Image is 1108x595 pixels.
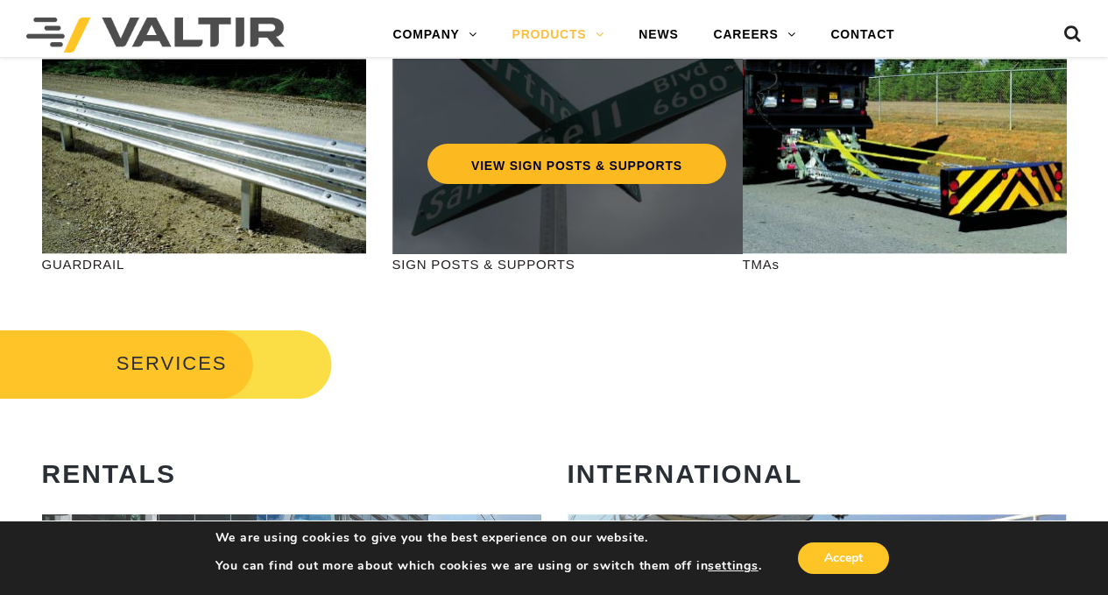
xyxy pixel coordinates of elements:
p: You can find out more about which cookies we are using or switch them off in . [215,558,762,574]
strong: RENTALS [42,459,176,488]
a: VIEW SIGN POSTS & SUPPORTS [427,144,726,184]
button: Accept [798,542,889,574]
img: Valtir [26,18,285,53]
a: PRODUCTS [495,18,622,53]
button: settings [708,558,758,574]
a: COMPANY [376,18,495,53]
a: CAREERS [696,18,814,53]
p: TMAs [743,254,1067,274]
p: SIGN POSTS & SUPPORTS [392,254,716,274]
strong: INTERNATIONAL [568,459,803,488]
p: GUARDRAIL [42,254,366,274]
a: CONTACT [813,18,912,53]
a: NEWS [621,18,695,53]
p: We are using cookies to give you the best experience on our website. [215,530,762,546]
